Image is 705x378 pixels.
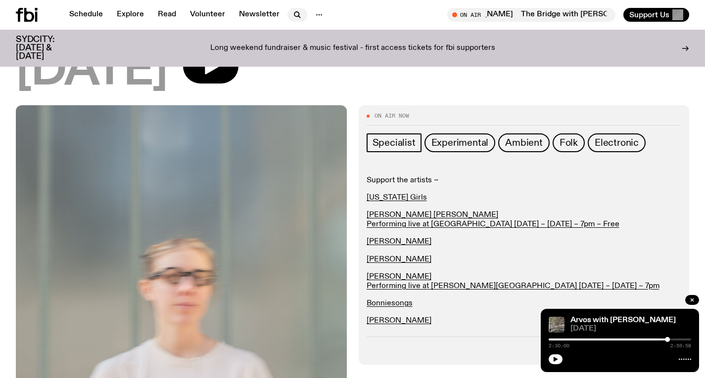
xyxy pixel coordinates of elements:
[367,238,431,246] a: [PERSON_NAME]
[498,133,550,152] a: Ambient
[570,325,691,333] span: [DATE]
[233,8,285,22] a: Newsletter
[111,8,150,22] a: Explore
[431,137,489,148] span: Experimental
[367,220,619,228] a: Performing live at [GEOGRAPHIC_DATA] [DATE] – [DATE] – 7pm – Free
[367,255,431,263] a: [PERSON_NAME]
[16,49,167,93] span: [DATE]
[210,44,495,53] p: Long weekend fundraiser & music festival - first access tickets for fbi supporters
[447,8,615,22] button: On AirThe Bridge with [PERSON_NAME]The Bridge with [PERSON_NAME]
[373,137,416,148] span: Specialist
[623,8,689,22] button: Support Us
[367,299,413,307] a: Bonniesongs
[367,194,427,202] a: [US_STATE] Girls
[367,273,431,281] a: [PERSON_NAME]
[549,317,564,333] img: A corner shot of the fbi music library
[367,211,498,219] a: [PERSON_NAME] [PERSON_NAME]
[152,8,182,22] a: Read
[570,316,676,324] a: Arvos with [PERSON_NAME]
[424,133,496,152] a: Experimental
[670,343,691,348] span: 2:59:58
[588,133,646,152] a: Electronic
[367,317,431,325] a: [PERSON_NAME]
[629,10,669,19] span: Support Us
[560,137,578,148] span: Folk
[505,137,543,148] span: Ambient
[367,176,682,185] p: Support the artists ~
[184,8,231,22] a: Volunteer
[375,113,409,119] span: On Air Now
[549,343,569,348] span: 2:30:00
[63,8,109,22] a: Schedule
[553,133,585,152] a: Folk
[16,36,79,61] h3: SYDCITY: [DATE] & [DATE]
[367,282,659,290] a: Performing live at [PERSON_NAME][GEOGRAPHIC_DATA] [DATE] – [DATE] – 7pm
[367,133,422,152] a: Specialist
[595,137,639,148] span: Electronic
